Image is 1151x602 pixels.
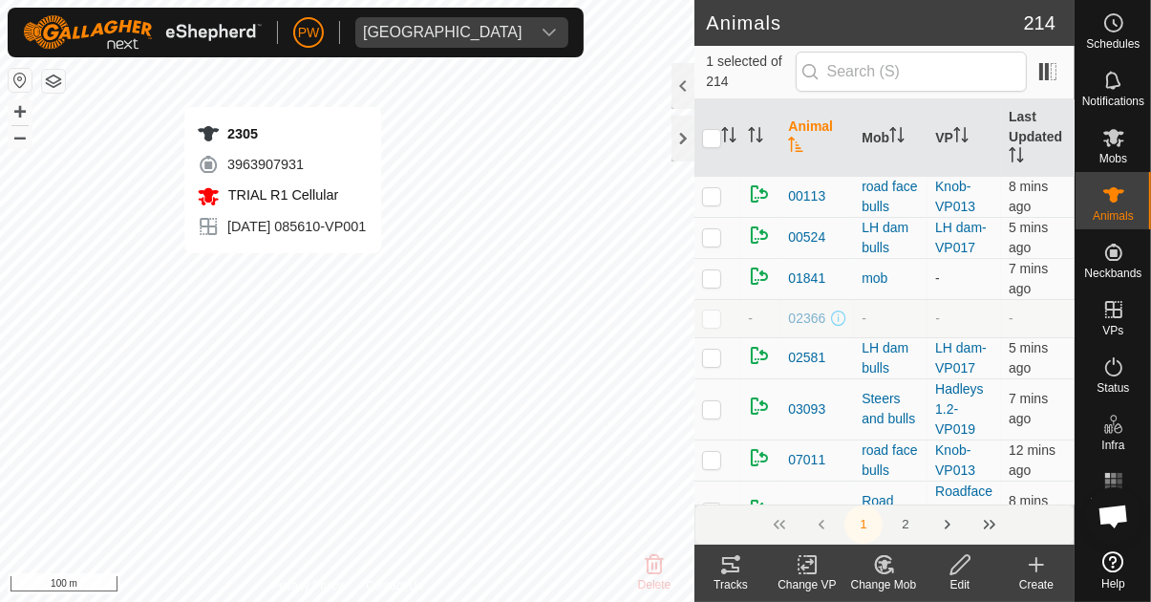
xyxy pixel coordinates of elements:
[922,576,998,593] div: Edit
[1076,544,1151,597] a: Help
[889,130,905,145] p-sorticon: Activate to sort
[363,25,522,40] div: [GEOGRAPHIC_DATA]
[1009,442,1055,478] span: 12 Sept 2025, 8:51 am
[788,502,825,522] span: 07015
[748,130,763,145] p-sorticon: Activate to sort
[886,505,925,544] button: 2
[748,446,771,469] img: returning on
[1086,38,1140,50] span: Schedules
[693,576,769,593] div: Tracks
[1009,391,1048,426] span: 12 Sept 2025, 8:56 am
[1101,440,1124,451] span: Infra
[9,69,32,92] button: Reset Map
[224,187,338,203] span: TRIAL R1 Cellular
[935,484,992,539] a: Roadface 1.4-VP022
[748,224,771,247] img: returning on
[935,179,975,214] a: Knob-VP013
[862,269,920,289] div: mob
[935,381,984,437] a: Hadleys 1.2-VP019
[1082,96,1144,107] span: Notifications
[706,11,1023,34] h2: Animals
[748,265,771,288] img: returning on
[748,311,753,326] span: -
[1085,487,1142,545] div: Open chat
[998,576,1075,593] div: Create
[970,505,1009,544] button: Last Page
[780,99,854,177] th: Animal
[1009,493,1048,528] span: 12 Sept 2025, 8:55 am
[796,52,1027,92] input: Search (S)
[9,100,32,123] button: +
[1009,179,1048,214] span: 12 Sept 2025, 8:54 am
[748,497,771,520] img: returning on
[928,505,967,544] button: Next Page
[862,309,920,329] div: -
[1084,268,1141,279] span: Neckbands
[1099,153,1127,164] span: Mobs
[1001,99,1075,177] th: Last Updated
[1101,578,1125,590] span: Help
[530,17,568,48] div: dropdown trigger
[197,215,366,238] div: [DATE] 085610-VP001
[197,122,366,145] div: 2305
[1009,261,1048,296] span: 12 Sept 2025, 8:56 am
[748,183,771,205] img: returning on
[862,177,920,217] div: road face bulls
[788,348,825,368] span: 02581
[935,442,975,478] a: Knob-VP013
[862,491,920,531] div: Road face
[862,389,920,429] div: Steers and bulls
[197,153,366,176] div: 3963907931
[788,227,825,247] span: 00524
[862,218,920,258] div: LH dam bulls
[1009,220,1048,255] span: 12 Sept 2025, 8:58 am
[953,130,969,145] p-sorticon: Activate to sort
[706,52,795,92] span: 1 selected of 214
[1009,150,1024,165] p-sorticon: Activate to sort
[42,70,65,93] button: Map Layers
[1093,210,1134,222] span: Animals
[1009,311,1013,326] span: -
[1090,497,1137,508] span: Heatmap
[788,309,825,329] span: 02366
[935,340,987,376] a: LH dam-VP017
[935,220,987,255] a: LH dam-VP017
[298,23,320,43] span: PW
[721,130,736,145] p-sorticon: Activate to sort
[1097,382,1129,394] span: Status
[845,576,922,593] div: Change Mob
[788,399,825,419] span: 03093
[272,577,344,594] a: Privacy Policy
[854,99,927,177] th: Mob
[1102,325,1123,336] span: VPs
[788,450,825,470] span: 07011
[355,17,530,48] span: Kawhia Farm
[23,15,262,50] img: Gallagher Logo
[844,505,883,544] button: 1
[788,186,825,206] span: 00113
[1024,9,1055,37] span: 214
[935,270,940,286] app-display-virtual-paddock-transition: -
[788,269,825,289] span: 01841
[927,99,1001,177] th: VP
[366,577,422,594] a: Contact Us
[935,311,940,326] app-display-virtual-paddock-transition: -
[862,441,920,481] div: road face bulls
[788,140,803,155] p-sorticon: Activate to sort
[769,576,845,593] div: Change VP
[1009,340,1048,376] span: 12 Sept 2025, 8:58 am
[862,338,920,378] div: LH dam bulls
[9,125,32,148] button: –
[748,344,771,367] img: returning on
[748,395,771,418] img: returning on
